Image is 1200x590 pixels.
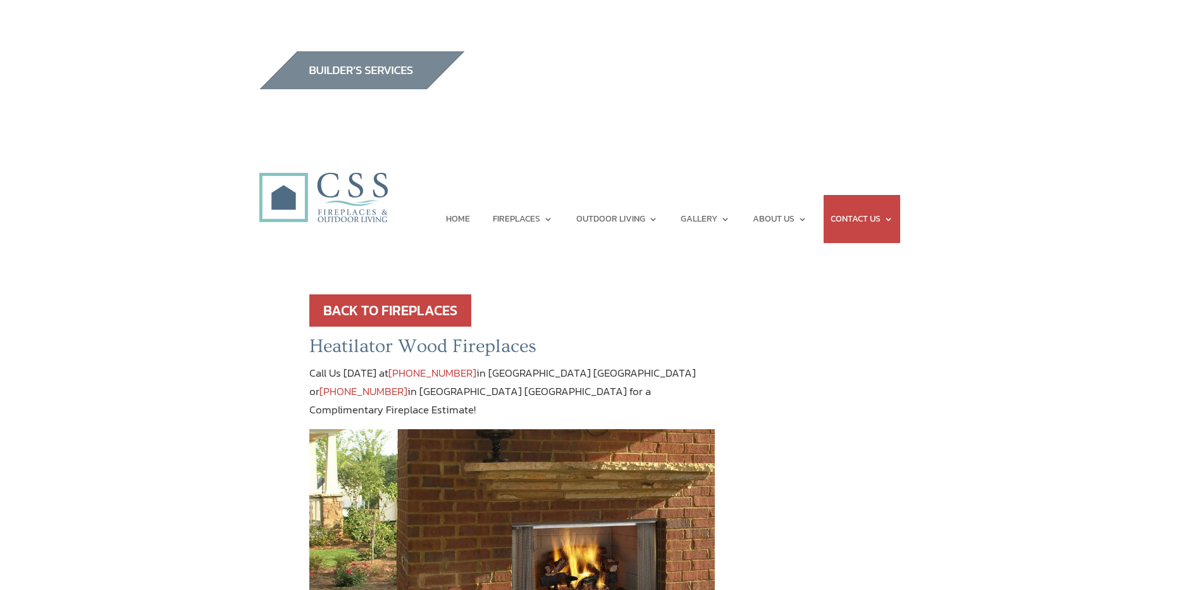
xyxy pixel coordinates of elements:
[388,365,476,381] a: [PHONE_NUMBER]
[309,335,715,364] h2: Heatilator Wood Fireplaces
[576,195,658,243] a: OUTDOOR LIVING
[319,383,407,399] a: [PHONE_NUMBER]
[309,294,471,327] a: BACK TO FIREPLACES
[259,77,465,94] a: builder services construction supply
[493,195,553,243] a: FIREPLACES
[831,195,893,243] a: CONTACT US
[681,195,730,243] a: GALLERY
[259,51,465,89] img: builders_btn
[309,364,715,430] p: Call Us [DATE] at in [GEOGRAPHIC_DATA] [GEOGRAPHIC_DATA] or in [GEOGRAPHIC_DATA] [GEOGRAPHIC_DATA...
[446,195,470,243] a: HOME
[753,195,807,243] a: ABOUT US
[259,137,388,229] img: CSS Fireplaces & Outdoor Living (Formerly Construction Solutions & Supply)- Jacksonville Ormond B...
